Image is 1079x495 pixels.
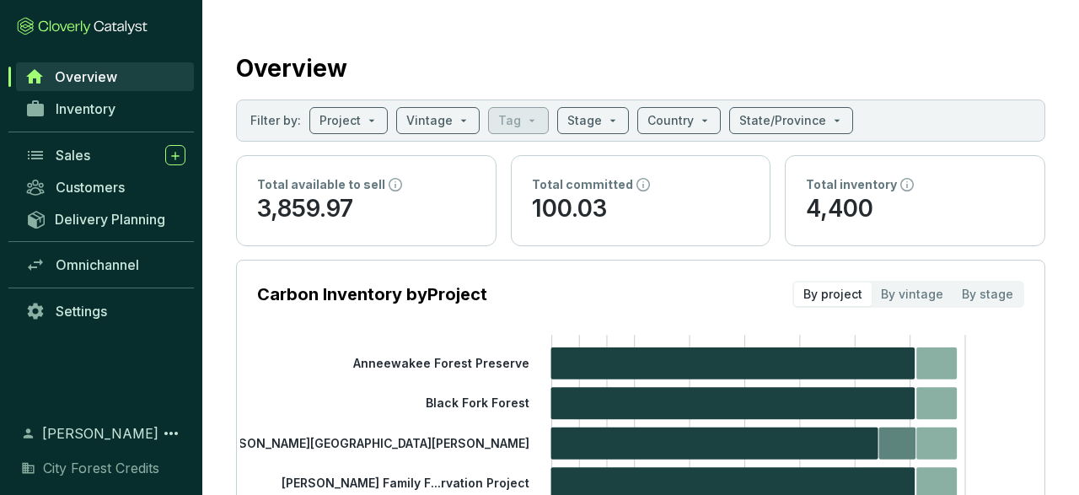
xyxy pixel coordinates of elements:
[17,250,194,279] a: Omnichannel
[257,282,487,306] p: Carbon Inventory by Project
[792,281,1024,308] div: segmented control
[953,282,1023,306] div: By stage
[55,211,165,228] span: Delivery Planning
[257,193,475,225] p: 3,859.97
[806,176,897,193] p: Total inventory
[257,176,385,193] p: Total available to sell
[17,205,194,233] a: Delivery Planning
[16,62,194,91] a: Overview
[42,423,158,444] span: [PERSON_NAME]
[532,193,750,225] p: 100.03
[532,176,633,193] p: Total committed
[17,173,194,202] a: Customers
[352,356,529,370] tspan: Anneewakee Forest Preserve
[426,395,529,410] tspan: Black Fork Forest
[872,282,953,306] div: By vintage
[236,51,347,86] h2: Overview
[56,147,90,164] span: Sales
[17,94,194,123] a: Inventory
[17,297,194,326] a: Settings
[794,282,872,306] div: By project
[498,112,521,129] p: Tag
[282,476,529,490] tspan: [PERSON_NAME] Family F...rvation Project
[56,256,139,273] span: Omnichannel
[250,112,301,129] p: Filter by:
[55,68,117,85] span: Overview
[212,436,529,450] tspan: [PERSON_NAME][GEOGRAPHIC_DATA][PERSON_NAME]
[56,303,107,320] span: Settings
[56,100,115,117] span: Inventory
[806,193,1024,225] p: 4,400
[56,179,125,196] span: Customers
[17,141,194,169] a: Sales
[43,458,159,478] span: City Forest Credits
